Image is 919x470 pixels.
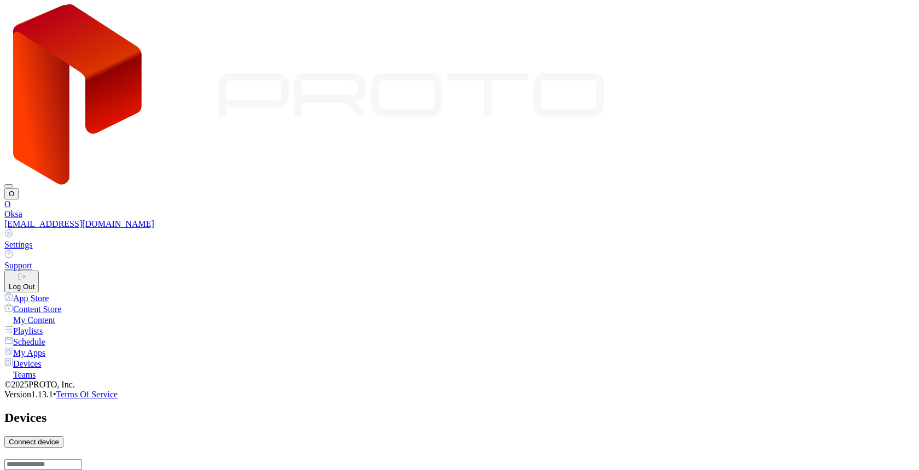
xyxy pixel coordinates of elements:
[4,325,915,336] a: Playlists
[4,209,915,219] div: Oksa
[4,219,915,229] div: [EMAIL_ADDRESS][DOMAIN_NAME]
[4,271,39,292] button: Log Out
[4,336,915,347] a: Schedule
[4,347,915,358] a: My Apps
[56,390,118,399] a: Terms Of Service
[4,250,915,271] a: Support
[4,199,915,229] a: OOksa[EMAIL_ADDRESS][DOMAIN_NAME]
[4,436,63,448] button: Connect device
[4,303,915,314] a: Content Store
[4,229,915,250] a: Settings
[4,314,915,325] a: My Content
[4,410,915,425] h2: Devices
[4,358,915,369] a: Devices
[4,380,915,390] div: © 2025 PROTO, Inc.
[4,390,56,399] span: Version 1.13.1 •
[4,199,915,209] div: O
[9,438,59,446] div: Connect device
[4,369,915,380] a: Teams
[4,261,915,271] div: Support
[9,283,34,291] div: Log Out
[4,240,915,250] div: Settings
[4,292,915,303] a: App Store
[4,188,19,199] button: O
